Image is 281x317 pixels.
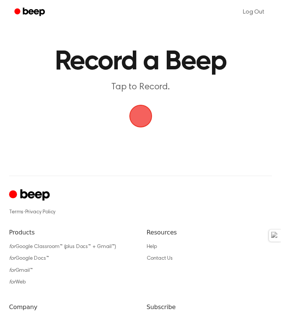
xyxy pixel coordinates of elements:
a: forGoogle Docs™ [9,256,49,261]
a: forGmail™ [9,268,33,273]
button: Beep Logo [129,105,152,127]
a: Cruip [9,188,52,203]
h6: Resources [147,228,272,237]
i: for [9,256,15,261]
i: for [9,280,15,285]
i: for [9,244,15,250]
a: forGoogle Classroom™ (plus Docs™ + Gmail™) [9,244,116,250]
h6: Subscribe [147,303,272,312]
p: Tap to Record. [17,81,264,93]
a: Help [147,244,157,250]
h6: Company [9,303,135,312]
a: Beep [9,5,52,20]
a: Contact Us [147,256,173,261]
a: Privacy Policy [25,210,56,215]
a: Terms [9,210,23,215]
div: · [9,208,272,216]
i: for [9,268,15,273]
h6: Products [9,228,135,237]
a: Log Out [235,3,272,21]
h1: Record a Beep [17,48,264,75]
a: forWeb [9,280,26,285]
